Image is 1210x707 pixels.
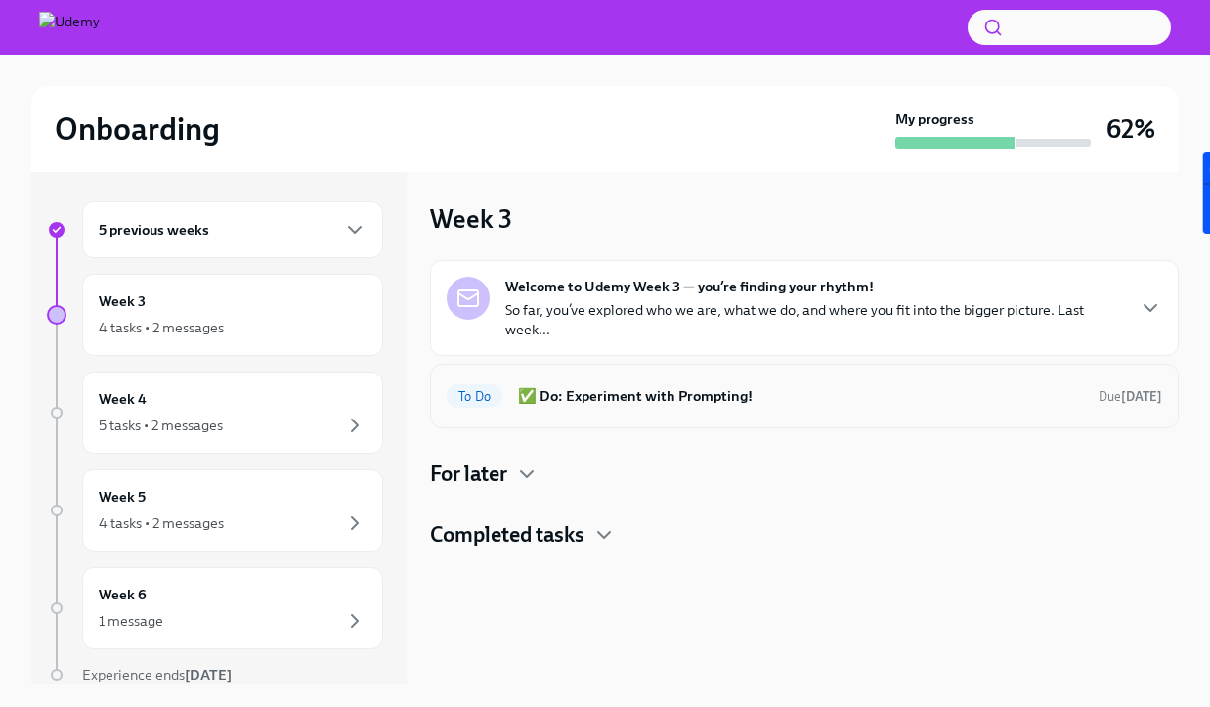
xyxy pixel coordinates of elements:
p: So far, you’ve explored who we are, what we do, and where you fit into the bigger picture. Last w... [505,300,1123,339]
a: Week 54 tasks • 2 messages [47,469,383,552]
div: 5 previous weeks [82,201,383,258]
a: To Do✅ Do: Experiment with Prompting!Due[DATE] [447,380,1162,412]
h4: For later [430,460,507,489]
span: To Do [447,389,502,404]
h6: Week 5 [99,486,146,508]
h2: Onboarding [55,110,220,149]
div: 4 tasks • 2 messages [99,513,224,533]
a: Week 34 tasks • 2 messages [47,274,383,356]
strong: [DATE] [185,666,232,684]
span: Due [1099,389,1162,404]
h6: 5 previous weeks [99,219,209,241]
div: For later [430,460,1179,489]
h6: Week 4 [99,388,147,410]
h6: Week 6 [99,584,147,605]
strong: My progress [895,110,974,129]
div: 1 message [99,611,163,631]
h3: Week 3 [430,201,512,237]
div: Completed tasks [430,520,1179,550]
span: Experience ends [82,666,232,684]
div: 5 tasks • 2 messages [99,416,223,435]
h6: Week 3 [99,290,146,312]
strong: [DATE] [1121,389,1162,404]
h4: Completed tasks [430,520,584,550]
strong: Welcome to Udemy Week 3 — you’re finding your rhythm! [505,277,874,296]
a: Week 61 message [47,567,383,649]
h6: ✅ Do: Experiment with Prompting! [518,385,1083,407]
span: August 16th, 2025 10:00 [1099,387,1162,406]
a: Week 45 tasks • 2 messages [47,372,383,454]
h3: 62% [1106,111,1155,147]
img: Udemy [39,12,100,43]
div: 4 tasks • 2 messages [99,318,224,337]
